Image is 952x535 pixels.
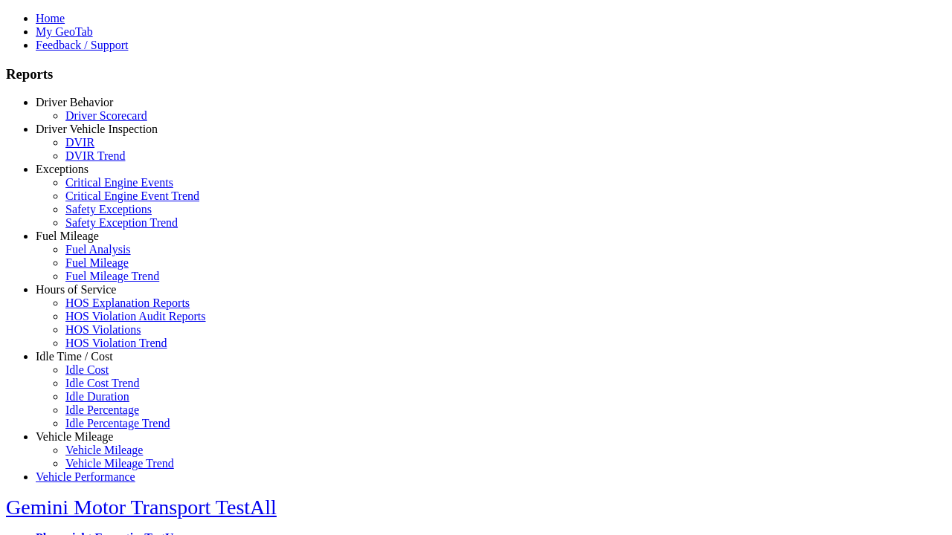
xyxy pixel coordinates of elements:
[36,123,158,135] a: Driver Vehicle Inspection
[65,323,141,336] a: HOS Violations
[65,109,147,122] a: Driver Scorecard
[65,310,206,322] a: HOS Violation Audit Reports
[65,149,125,162] a: DVIR Trend
[65,216,178,229] a: Safety Exception Trend
[65,203,152,215] a: Safety Exceptions
[6,66,946,82] h3: Reports
[65,363,109,376] a: Idle Cost
[36,39,128,51] a: Feedback / Support
[65,256,129,269] a: Fuel Mileage
[6,496,277,519] a: Gemini Motor Transport TestAll
[65,136,94,149] a: DVIR
[36,430,113,443] a: Vehicle Mileage
[36,12,65,25] a: Home
[65,417,170,429] a: Idle Percentage Trend
[65,243,131,256] a: Fuel Analysis
[36,25,93,38] a: My GeoTab
[65,390,129,403] a: Idle Duration
[36,283,116,296] a: Hours of Service
[65,270,159,282] a: Fuel Mileage Trend
[65,296,190,309] a: HOS Explanation Reports
[65,444,143,456] a: Vehicle Mileage
[36,96,113,108] a: Driver Behavior
[36,230,99,242] a: Fuel Mileage
[36,163,89,175] a: Exceptions
[36,350,113,363] a: Idle Time / Cost
[36,470,135,483] a: Vehicle Performance
[65,457,174,470] a: Vehicle Mileage Trend
[65,377,140,389] a: Idle Cost Trend
[65,337,167,349] a: HOS Violation Trend
[65,189,199,202] a: Critical Engine Event Trend
[65,403,139,416] a: Idle Percentage
[65,176,173,189] a: Critical Engine Events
